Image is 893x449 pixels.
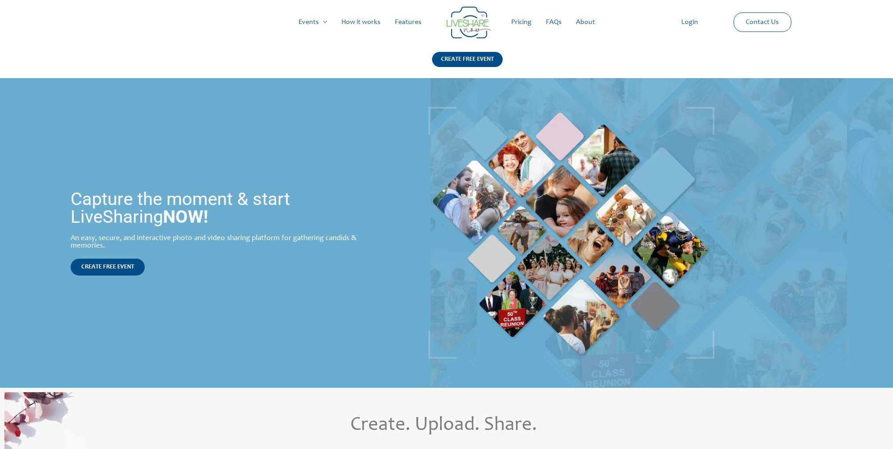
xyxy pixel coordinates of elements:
[16,8,877,36] nav: Site Navigation
[291,8,334,36] a: Events
[569,8,602,36] a: About
[388,8,429,36] a: Features
[163,206,208,227] strong: NOW!
[429,107,714,359] img: Live Photobooth
[432,52,503,67] div: CREATE FREE EVENT
[504,8,539,36] a: Pricing
[334,8,388,36] a: How it works
[539,8,569,36] a: FAQs
[71,190,357,226] h1: Capture the moment & start LiveSharing
[447,7,491,39] img: LiveShare logo - Capture & Share Event Memories
[738,13,786,32] a: Contact Us
[432,52,503,78] a: CREATE FREE EVENT
[71,235,357,250] div: An easy, secure, and interactive photo and video sharing platform for gathering candids & memories.
[350,416,537,435] span: Create. Upload. Share.
[71,259,145,276] a: CREATE FREE EVENT
[81,264,134,270] span: CREATE FREE EVENT
[674,8,705,36] a: Login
